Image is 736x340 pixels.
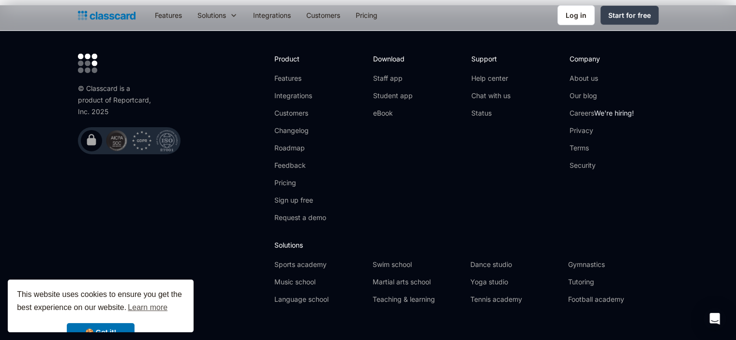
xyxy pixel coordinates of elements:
span: This website uses cookies to ensure you get the best experience on our website. [17,289,184,315]
a: Integrations [274,91,326,101]
a: Teaching & learning [372,295,462,304]
div: Open Intercom Messenger [703,307,726,330]
a: Log in [557,5,595,25]
a: About us [570,74,634,83]
a: Yoga studio [470,277,560,287]
div: cookieconsent [8,280,194,332]
a: Student app [373,91,412,101]
a: Privacy [570,126,634,135]
a: Features [147,4,190,26]
a: Changelog [274,126,326,135]
a: Customers [274,108,326,118]
a: Chat with us [471,91,511,101]
a: Start for free [601,6,659,25]
h2: Company [570,54,634,64]
a: Customers [299,4,348,26]
h2: Support [471,54,511,64]
div: Solutions [197,10,226,20]
h2: Product [274,54,326,64]
a: Tutoring [568,277,658,287]
a: Our blog [570,91,634,101]
a: home [78,9,135,22]
a: learn more about cookies [126,300,169,315]
a: Martial arts school [372,277,462,287]
a: Status [471,108,511,118]
a: Roadmap [274,143,326,153]
div: Start for free [608,10,651,20]
a: Features [274,74,326,83]
a: Dance studio [470,260,560,269]
div: © Classcard is a product of Reportcard, Inc. 2025 [78,83,155,118]
h2: Solutions [274,240,658,250]
a: Staff app [373,74,412,83]
a: Terms [570,143,634,153]
a: Sign up free [274,195,326,205]
a: CareersWe're hiring! [570,108,634,118]
h2: Download [373,54,412,64]
div: Solutions [190,4,245,26]
a: Swim school [372,260,462,269]
a: Pricing [274,178,326,188]
a: Gymnastics [568,260,658,269]
a: Feedback [274,161,326,170]
a: Language school [274,295,364,304]
a: Security [570,161,634,170]
div: Log in [566,10,586,20]
span: We're hiring! [594,109,634,117]
a: Music school [274,277,364,287]
a: Football academy [568,295,658,304]
a: Pricing [348,4,385,26]
a: eBook [373,108,412,118]
a: Sports academy [274,260,364,269]
a: Integrations [245,4,299,26]
a: Request a demo [274,213,326,222]
a: Help center [471,74,511,83]
a: Tennis academy [470,295,560,304]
